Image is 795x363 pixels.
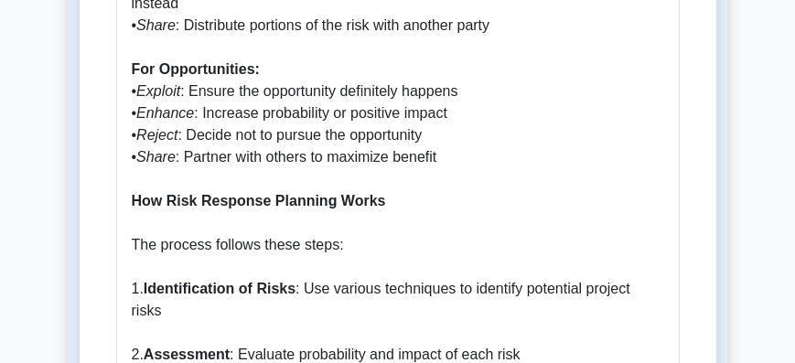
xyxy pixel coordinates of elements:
[136,105,194,121] i: Enhance
[144,281,295,296] b: Identification of Risks
[132,61,260,77] b: For Opportunities:
[144,347,230,362] b: Assessment
[136,149,176,165] i: Share
[136,127,177,143] i: Reject
[132,193,386,208] b: How Risk Response Planning Works
[136,83,180,99] i: Exploit
[136,17,176,33] i: Share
